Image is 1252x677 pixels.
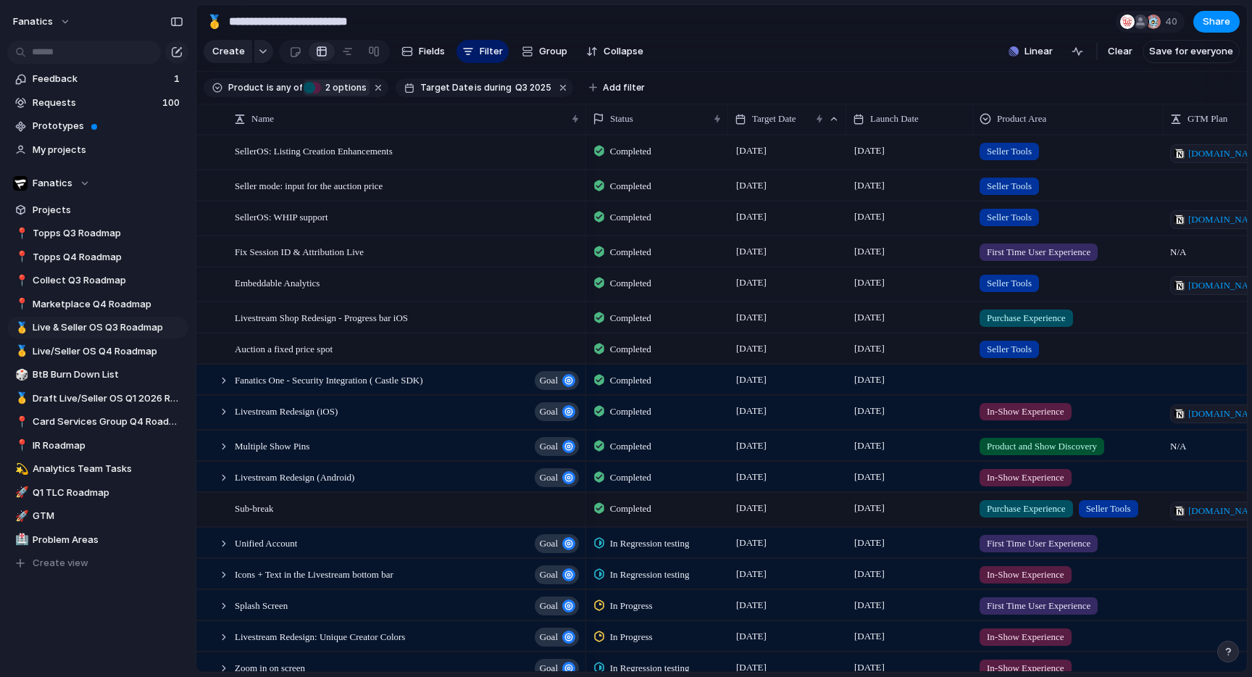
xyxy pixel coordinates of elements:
button: Create view [7,552,188,574]
a: 💫Analytics Team Tasks [7,458,188,480]
span: [DATE] [851,177,888,194]
span: First Time User Experience [987,536,1090,551]
span: IR Roadmap [33,439,183,453]
span: Create view [33,556,88,570]
span: Clear [1108,44,1132,59]
button: Q3 2025 [512,80,554,96]
span: BtB Burn Down List [33,367,183,382]
span: Completed [610,144,651,159]
div: 🚀 [15,508,25,525]
span: 100 [162,96,183,110]
div: 🏥Problem Areas [7,529,188,551]
span: First Time User Experience [987,599,1090,613]
span: GTM [33,509,183,523]
span: Analytics Team Tasks [33,462,183,476]
button: 📍 [13,439,28,453]
span: In-Show Experience [987,568,1064,582]
button: Fields [396,40,451,63]
span: Live & Seller OS Q3 Roadmap [33,320,183,335]
button: goal [535,534,579,553]
span: In Progress [610,630,653,644]
span: Completed [610,470,651,485]
span: goal [540,533,558,554]
a: 🚀GTM [7,505,188,527]
button: fanatics [7,10,78,33]
a: 📍Collect Q3 Roadmap [7,270,188,291]
span: Completed [610,342,651,357]
span: SellerOS: WHIP support [235,208,328,225]
button: 🥇 [13,344,28,359]
div: 🥇 [206,12,222,31]
div: 📍Card Services Group Q4 Roadmap [7,411,188,433]
span: Seller Tools [987,342,1032,357]
div: 📍Topps Q4 Roadmap [7,246,188,268]
span: [DATE] [733,659,770,676]
span: Marketplace Q4 Roadmap [33,297,183,312]
span: Livestream Redesign: Unique Creator Colors [235,628,405,644]
div: 🎲 [15,367,25,383]
span: [DATE] [733,309,770,326]
span: Fix Session ID & Attribution Live [235,243,364,259]
span: [DATE] [851,597,888,614]
button: Clear [1102,40,1138,63]
span: Completed [610,439,651,454]
span: Target Date [752,112,796,126]
span: GTM Plan [1188,112,1227,126]
button: 🏥 [13,533,28,547]
button: Fanatics [7,173,188,194]
span: Draft Live/Seller OS Q1 2026 Roadmap [33,391,183,406]
button: goal [535,597,579,615]
span: [DATE] [851,499,888,517]
span: Create [212,44,245,59]
div: 📍 [15,296,25,312]
span: is [475,81,482,94]
span: Seller Tools [987,276,1032,291]
span: Q1 TLC Roadmap [33,486,183,500]
span: Fanatics One - Security Integration ( Castle SDK) [235,371,423,388]
button: goal [535,628,579,647]
span: SellerOS: Listing Creation Enhancements [235,142,393,159]
span: Purchase Experience [987,502,1066,516]
span: [DATE] [851,340,888,357]
span: 1 [174,72,183,86]
span: My projects [33,143,183,157]
button: goal [535,437,579,456]
span: 40 [1165,14,1182,29]
span: [DATE] [851,208,888,225]
button: 📍 [13,415,28,429]
span: Projects [33,203,183,217]
div: 📍 [15,273,25,289]
a: 🥇Draft Live/Seller OS Q1 2026 Roadmap [7,388,188,410]
div: 📍IR Roadmap [7,435,188,457]
div: 🥇Live & Seller OS Q3 Roadmap [7,317,188,338]
span: Seller Tools [987,179,1032,194]
button: goal [535,565,579,584]
span: [DATE] [733,534,770,552]
span: [DATE] [733,468,770,486]
button: 🥇 [203,10,226,33]
span: Group [539,44,567,59]
span: Splash Screen [235,597,288,613]
div: 📍 [15,437,25,454]
a: Feedback1 [7,68,188,90]
button: 📍 [13,226,28,241]
span: In Regression testing [610,568,690,582]
span: during [482,81,512,94]
span: Problem Areas [33,533,183,547]
span: Completed [610,311,651,325]
span: In-Show Experience [987,661,1064,676]
a: 🚀Q1 TLC Roadmap [7,482,188,504]
span: Product [228,81,264,94]
span: Add filter [603,81,645,94]
span: [DATE] [733,597,770,614]
span: goal [540,468,558,488]
span: Completed [610,210,651,225]
span: Product Area [997,112,1046,126]
span: [DATE] [733,274,770,291]
span: Live/Seller OS Q4 Roadmap [33,344,183,359]
span: [DATE] [733,499,770,517]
